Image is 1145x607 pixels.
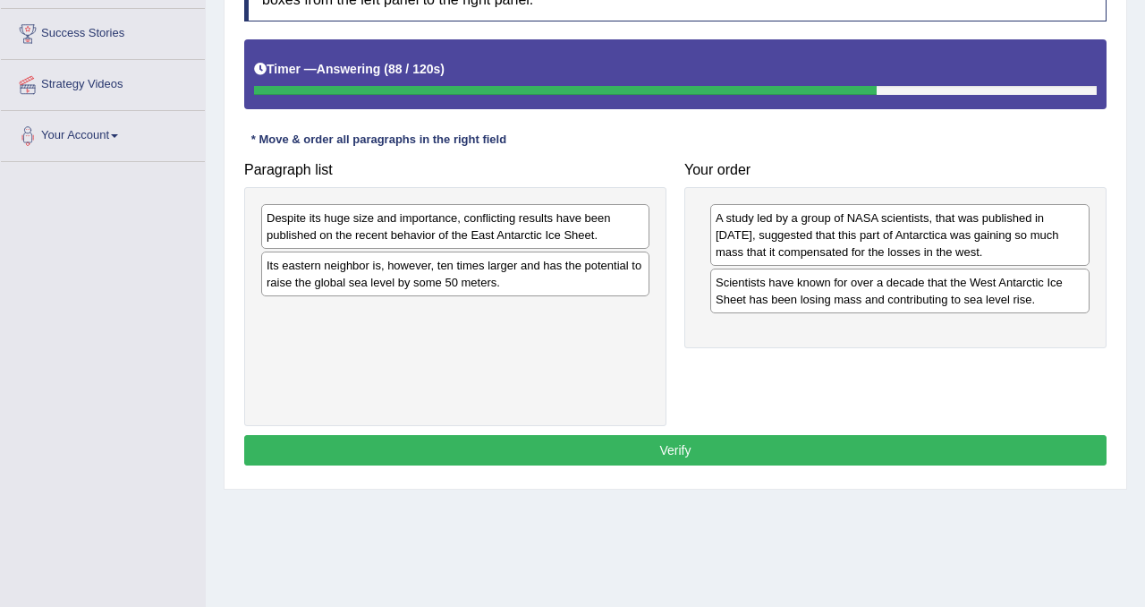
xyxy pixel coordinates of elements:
a: Your Account [1,111,205,156]
b: 88 / 120s [388,62,440,76]
h4: Your order [684,162,1107,178]
div: A study led by a group of NASA scientists, that was published in [DATE], suggested that this part... [710,204,1090,266]
button: Verify [244,435,1107,466]
a: Success Stories [1,9,205,54]
div: * Move & order all paragraphs in the right field [244,132,513,149]
div: Its eastern neighbor is, however, ten times larger and has the potential to raise the global sea ... [261,252,649,296]
h4: Paragraph list [244,162,666,178]
div: Scientists have known for over a decade that the West Antarctic Ice Sheet has been losing mass an... [710,269,1090,313]
a: Strategy Videos [1,60,205,105]
b: ( [384,62,388,76]
b: ) [440,62,445,76]
b: Answering [317,62,381,76]
div: Despite its huge size and importance, conflicting results have been published on the recent behav... [261,204,649,249]
h5: Timer — [254,63,445,76]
